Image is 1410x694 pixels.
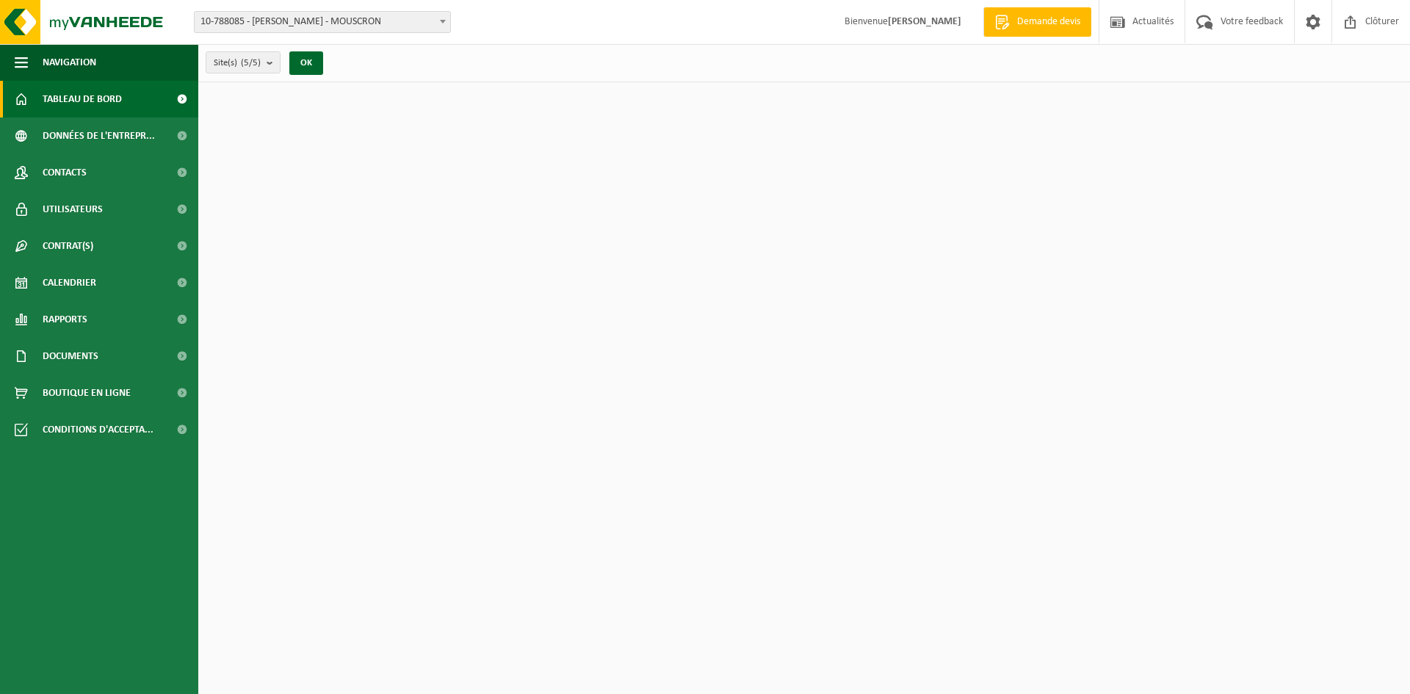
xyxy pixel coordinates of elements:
span: Utilisateurs [43,191,103,228]
button: Site(s)(5/5) [206,51,281,73]
span: 10-788085 - FEDASIL MOUSCRON - MOUSCRON [194,11,451,33]
a: Demande devis [983,7,1091,37]
span: Contrat(s) [43,228,93,264]
span: Données de l'entrepr... [43,118,155,154]
span: Conditions d'accepta... [43,411,153,448]
strong: [PERSON_NAME] [888,16,961,27]
count: (5/5) [241,58,261,68]
span: Site(s) [214,52,261,74]
span: 10-788085 - FEDASIL MOUSCRON - MOUSCRON [195,12,450,32]
span: Calendrier [43,264,96,301]
span: Rapports [43,301,87,338]
span: Navigation [43,44,96,81]
span: Boutique en ligne [43,375,131,411]
span: Contacts [43,154,87,191]
span: Tableau de bord [43,81,122,118]
span: Documents [43,338,98,375]
span: Demande devis [1013,15,1084,29]
button: OK [289,51,323,75]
